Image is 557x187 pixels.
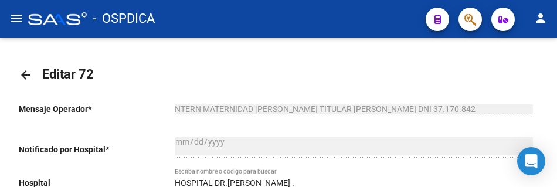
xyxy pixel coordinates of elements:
div: Open Intercom Messenger [517,147,545,175]
p: Mensaje Operador [19,103,175,115]
mat-icon: menu [9,11,23,25]
mat-icon: person [534,11,548,25]
span: - OSPDICA [93,6,155,32]
p: Notificado por Hospital [19,143,175,156]
span: Editar 72 [42,67,94,81]
mat-icon: arrow_back [19,68,33,82]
